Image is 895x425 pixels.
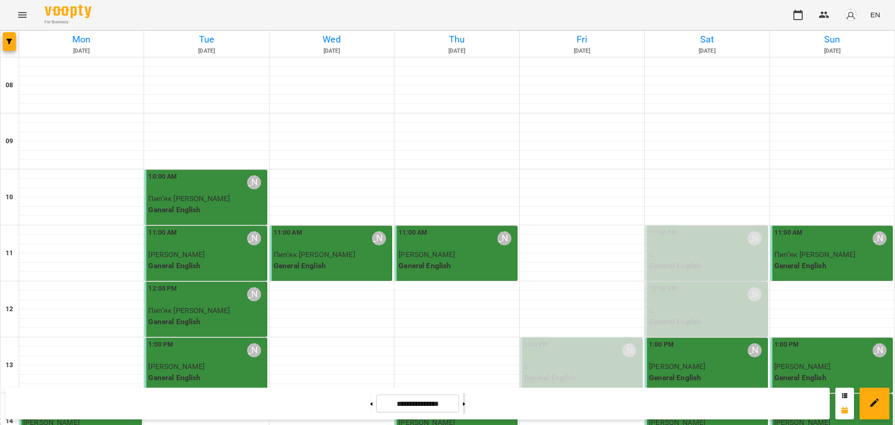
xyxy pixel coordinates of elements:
h6: Sat [646,32,768,47]
label: 1:00 PM [148,340,173,350]
label: 11:00 AM [399,228,427,238]
p: General English [148,204,264,216]
div: Макарова Яна [247,343,261,357]
div: Макарова Яна [247,175,261,189]
button: Menu [11,4,34,26]
div: Макарова Яна [622,343,636,357]
p: General English [649,316,765,327]
h6: [DATE] [145,47,267,56]
p: General English [148,372,264,383]
label: 11:00 AM [649,228,677,238]
h6: 13 [6,360,13,370]
h6: Sun [771,32,893,47]
h6: [DATE] [21,47,142,56]
label: 11:00 AM [774,228,803,238]
h6: [DATE] [771,47,893,56]
span: [PERSON_NAME] [649,362,705,371]
label: 11:00 AM [148,228,177,238]
p: General English [524,372,640,383]
p: General English [774,260,890,272]
div: Макарова Яна [873,231,887,245]
div: Макарова Яна [497,231,511,245]
span: Пип’як [PERSON_NAME] [148,306,230,315]
h6: 08 [6,80,13,91]
div: Макарова Яна [247,231,261,245]
div: Макарова Яна [873,343,887,357]
label: 1:00 PM [524,340,549,350]
button: EN [867,6,884,23]
span: For Business [45,19,91,25]
h6: Fri [521,32,643,47]
h6: 10 [6,192,13,202]
label: 10:00 AM [148,172,177,182]
label: 1:00 PM [774,340,799,350]
p: General English [148,316,264,327]
p: General English [274,260,390,272]
span: [PERSON_NAME] [148,362,205,371]
div: Макарова Яна [748,231,762,245]
p: General English [148,260,264,272]
p: General English [649,260,765,272]
span: Пип’як [PERSON_NAME] [274,250,355,259]
label: 12:00 PM [649,284,677,294]
h6: Wed [271,32,392,47]
span: [PERSON_NAME] [148,250,205,259]
h6: [DATE] [521,47,643,56]
span: Пип’як [PERSON_NAME] [148,194,230,203]
div: Макарова Яна [247,287,261,301]
p: General English [649,372,765,383]
div: Макарова Яна [748,343,762,357]
img: Voopty Logo [45,5,91,18]
span: Пип’як [PERSON_NAME] [774,250,856,259]
p: 0 [649,305,765,316]
p: 0 [524,361,640,372]
div: Макарова Яна [748,287,762,301]
span: EN [870,10,880,20]
span: [PERSON_NAME] [774,362,831,371]
h6: 11 [6,248,13,258]
h6: 09 [6,136,13,146]
span: [PERSON_NAME] [399,250,455,259]
p: 0 [649,249,765,260]
h6: Thu [396,32,517,47]
h6: [DATE] [271,47,392,56]
h6: [DATE] [396,47,517,56]
img: avatar_s.png [844,8,857,21]
h6: Tue [145,32,267,47]
h6: Mon [21,32,142,47]
label: 12:00 PM [148,284,177,294]
div: Макарова Яна [372,231,386,245]
label: 1:00 PM [649,340,674,350]
p: General English [774,372,890,383]
h6: 12 [6,304,13,314]
label: 11:00 AM [274,228,302,238]
h6: [DATE] [646,47,768,56]
p: General English [399,260,515,272]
